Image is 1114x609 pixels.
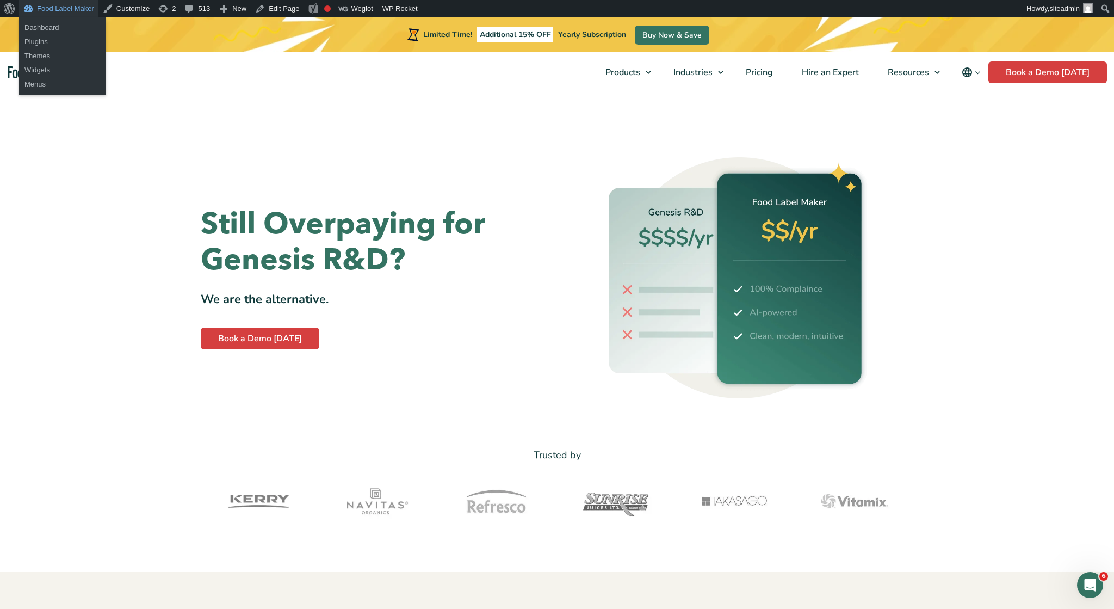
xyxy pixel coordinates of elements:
p: Trusted by [201,447,913,463]
div: Focus keyphrase not set [324,5,331,12]
a: Themes [19,49,106,63]
h1: Still Overpaying for Genesis R&D? [201,206,549,278]
a: Widgets [19,63,106,77]
ul: Food Label Maker [19,46,106,95]
span: Industries [670,66,714,78]
a: Industries [659,52,729,93]
span: siteadmin [1049,4,1080,13]
a: Resources [874,52,945,93]
a: Menus [19,77,106,91]
a: Book a Demo [DATE] [988,61,1107,83]
ul: Food Label Maker [19,17,106,52]
a: Buy Now & Save [635,26,709,45]
span: Additional 15% OFF [477,27,554,42]
span: Pricing [742,66,774,78]
span: Hire an Expert [799,66,860,78]
a: Plugins [19,35,106,49]
a: Food Label Maker homepage [8,66,103,79]
a: Dashboard [19,21,106,35]
a: Products [591,52,657,93]
a: Hire an Expert [788,52,871,93]
span: Resources [884,66,930,78]
strong: We are the alternative. [201,291,329,307]
span: Products [602,66,641,78]
iframe: Intercom live chat [1077,572,1103,598]
span: 6 [1099,572,1108,581]
button: Change language [954,61,988,83]
a: Book a Demo [DATE] [201,328,319,349]
span: Yearly Subscription [558,29,626,40]
span: Limited Time! [423,29,472,40]
a: Pricing [732,52,785,93]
